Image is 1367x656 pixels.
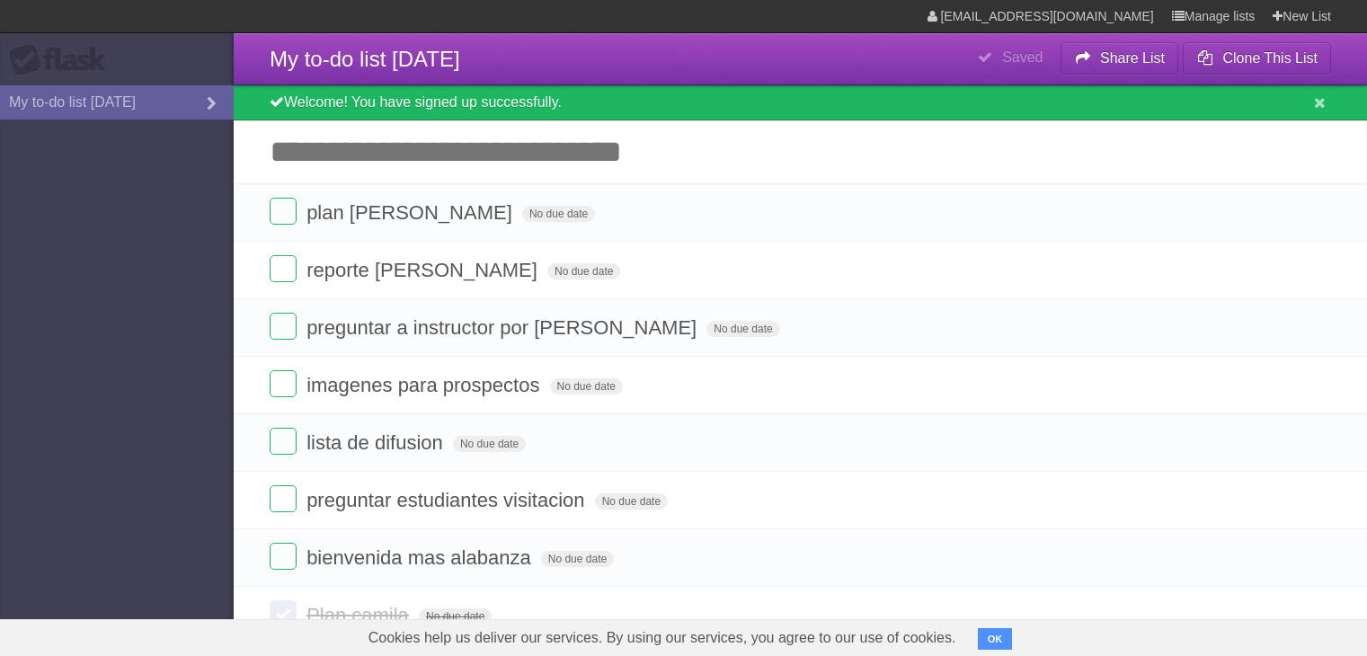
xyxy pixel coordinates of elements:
[1222,50,1318,66] b: Clone This List
[270,428,297,455] label: Done
[234,85,1367,120] div: Welcome! You have signed up successfully.
[706,321,779,337] span: No due date
[1183,42,1331,75] button: Clone This List
[419,608,492,625] span: No due date
[978,628,1013,650] button: OK
[270,255,297,282] label: Done
[270,47,460,71] span: My to-do list [DATE]
[1100,50,1165,66] b: Share List
[306,431,448,454] span: lista de difusion
[550,378,623,394] span: No due date
[1061,42,1179,75] button: Share List
[453,436,526,452] span: No due date
[547,263,620,279] span: No due date
[351,620,974,656] span: Cookies help us deliver our services. By using our services, you agree to our use of cookies.
[306,546,536,569] span: bienvenida mas alabanza
[306,489,589,511] span: preguntar estudiantes visitacion
[9,44,117,76] div: Flask
[306,604,413,626] span: Plan camila
[522,206,595,222] span: No due date
[306,259,542,281] span: reporte [PERSON_NAME]
[270,313,297,340] label: Done
[270,485,297,512] label: Done
[306,201,517,224] span: plan [PERSON_NAME]
[270,600,297,627] label: Done
[270,198,297,225] label: Done
[541,551,614,567] span: No due date
[306,374,544,396] span: imagenes para prospectos
[306,316,701,339] span: preguntar a instructor por [PERSON_NAME]
[270,543,297,570] label: Done
[1002,49,1043,65] b: Saved
[270,370,297,397] label: Done
[595,493,668,510] span: No due date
